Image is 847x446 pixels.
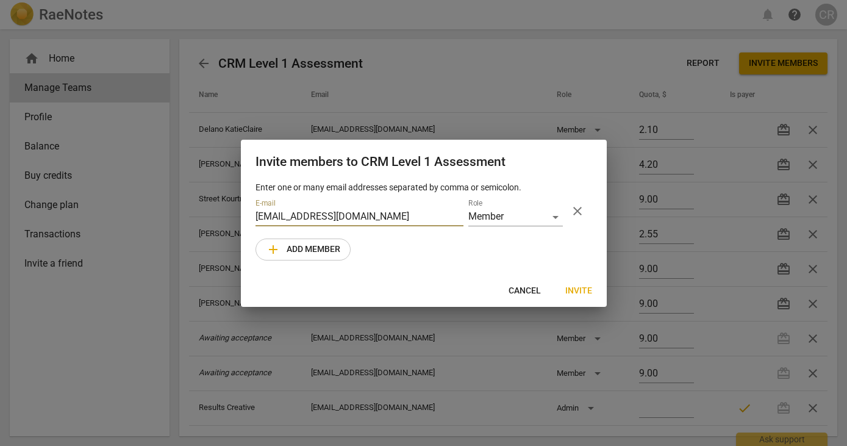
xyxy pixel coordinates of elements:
[468,209,563,226] div: Member
[256,154,592,170] h2: Invite members to CRM Level 1 Assessment
[266,242,281,257] span: add
[556,280,602,302] button: Invite
[256,200,276,207] label: E-mail
[468,200,482,207] label: Role
[509,285,541,297] span: Cancel
[570,204,585,218] span: close
[499,280,551,302] button: Cancel
[256,239,351,261] button: Add
[266,242,340,257] span: Add member
[256,181,592,194] p: Enter one or many email addresses separated by comma or semicolon.
[565,285,592,297] span: Invite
